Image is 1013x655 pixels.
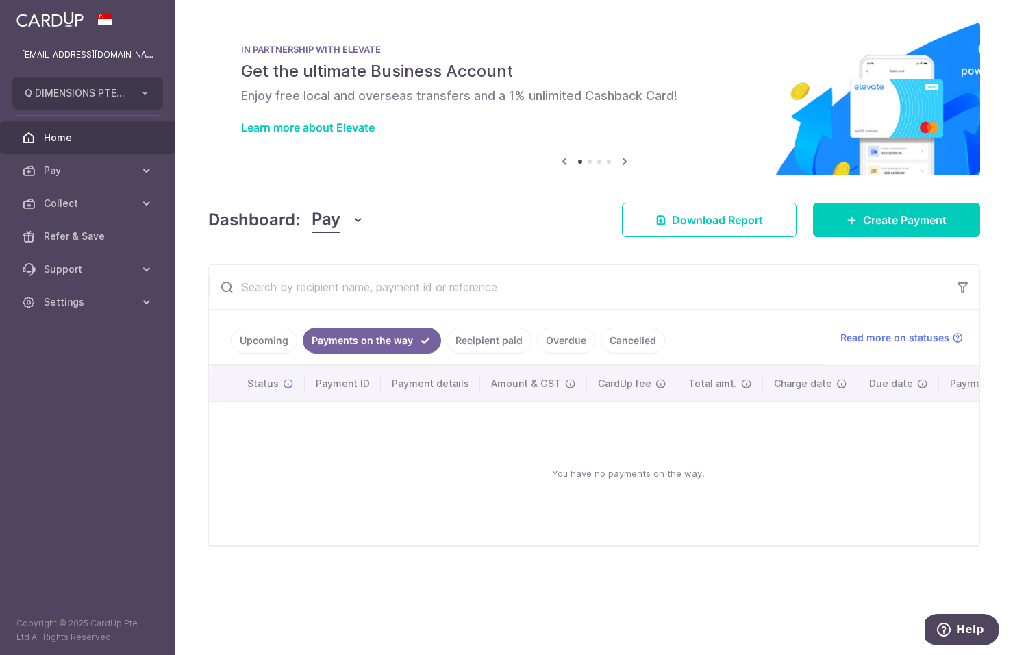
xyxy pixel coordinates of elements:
[136,79,147,90] img: tab_keywords_by_traffic_grey.svg
[231,327,297,354] a: Upcoming
[241,60,947,82] h5: Get the ultimate Business Account
[44,262,134,276] span: Support
[151,81,231,90] div: Keywords by Traffic
[447,327,531,354] a: Recipient paid
[863,212,947,228] span: Create Payment
[247,377,279,391] span: Status
[44,230,134,243] span: Refer & Save
[37,79,48,90] img: tab_domain_overview_orange.svg
[305,366,381,401] th: Payment ID
[601,327,665,354] a: Cancelled
[22,48,153,62] p: [EMAIL_ADDRESS][DOMAIN_NAME]
[12,77,163,110] button: Q DIMENSIONS PTE. LTD.
[303,327,441,354] a: Payments on the way
[688,377,737,391] span: Total amt.
[672,212,763,228] span: Download Report
[537,327,595,354] a: Overdue
[381,366,480,401] th: Payment details
[925,614,999,648] iframe: Opens a widget where you can find more information
[598,377,651,391] span: CardUp fee
[208,208,301,232] h4: Dashboard:
[44,131,134,145] span: Home
[241,44,947,55] p: IN PARTNERSHIP WITH ELEVATE
[869,377,913,391] span: Due date
[52,81,123,90] div: Domain Overview
[44,295,134,309] span: Settings
[840,331,963,345] a: Read more on statuses
[44,164,134,177] span: Pay
[491,377,561,391] span: Amount & GST
[241,121,375,134] a: Learn more about Elevate
[36,36,151,47] div: Domain: [DOMAIN_NAME]
[22,36,33,47] img: website_grey.svg
[25,86,126,100] span: Q DIMENSIONS PTE. LTD.
[241,88,947,104] h6: Enjoy free local and overseas transfers and a 1% unlimited Cashback Card!
[312,207,364,233] button: Pay
[16,11,84,27] img: CardUp
[840,331,949,345] span: Read more on statuses
[312,207,340,233] span: Pay
[44,197,134,210] span: Collect
[774,377,832,391] span: Charge date
[622,203,797,237] a: Download Report
[813,203,980,237] a: Create Payment
[209,265,947,309] input: Search by recipient name, payment id or reference
[208,22,980,175] img: Renovation banner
